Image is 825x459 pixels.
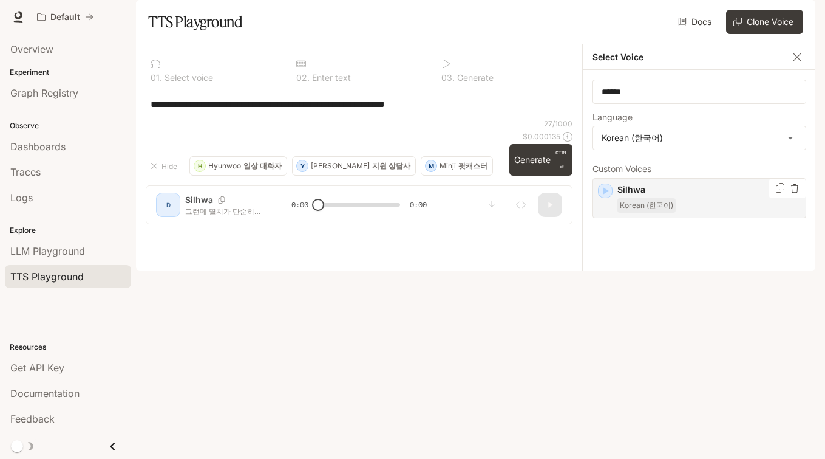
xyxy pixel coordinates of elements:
p: 0 1 . [151,74,162,82]
button: All workspaces [32,5,99,29]
p: [PERSON_NAME] [311,162,370,170]
span: Korean (한국어) [617,198,676,213]
p: Generate [455,74,494,82]
button: Hide [146,156,185,176]
div: Korean (한국어) [593,126,806,150]
div: Y [297,156,308,176]
p: Language [592,113,633,122]
p: 일상 대화자 [243,162,282,170]
h1: TTS Playground [148,10,242,34]
p: $ 0.000135 [523,131,560,142]
p: 0 2 . [296,74,310,82]
button: Y[PERSON_NAME]지원 상담사 [292,156,416,176]
p: 27 / 1000 [544,119,572,129]
p: Custom Voices [592,165,806,173]
p: Hyunwoo [208,162,241,170]
p: CTRL + [555,149,568,164]
p: 지원 상담사 [372,162,410,170]
a: Docs [676,10,716,34]
button: MMinji팟캐스터 [421,156,493,176]
p: Minji [440,162,456,170]
div: M [426,156,436,176]
p: ⏎ [555,149,568,171]
p: 팟캐스터 [458,162,487,170]
p: Enter text [310,74,351,82]
p: Default [50,12,80,22]
p: Select voice [162,74,213,82]
button: Copy Voice ID [774,183,786,193]
button: Clone Voice [726,10,803,34]
div: H [194,156,205,176]
button: HHyunwoo일상 대화자 [189,156,287,176]
button: GenerateCTRL +⏎ [509,144,572,176]
p: 0 3 . [441,74,455,82]
p: Silhwa [617,184,801,196]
